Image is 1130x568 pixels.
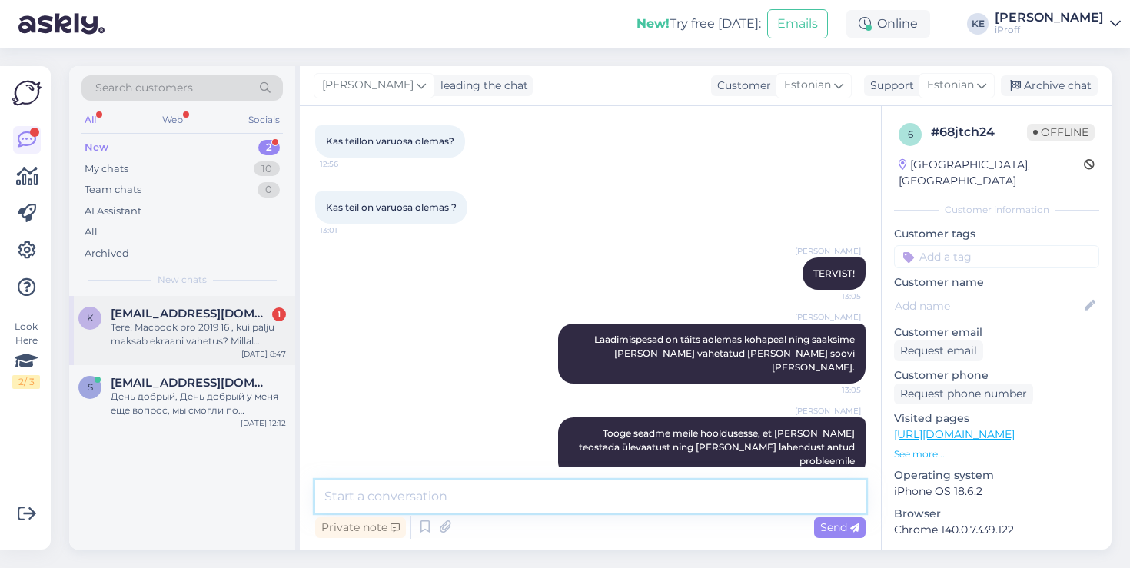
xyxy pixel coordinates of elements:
[846,10,930,38] div: Online
[820,520,859,534] span: Send
[894,226,1099,242] p: Customer tags
[272,307,286,321] div: 1
[894,384,1033,404] div: Request phone number
[85,224,98,240] div: All
[894,324,1099,340] p: Customer email
[241,417,286,429] div: [DATE] 12:12
[767,9,828,38] button: Emails
[908,128,913,140] span: 6
[322,77,414,94] span: [PERSON_NAME]
[594,334,857,373] span: Laadimispesad on täits aolemas kohapeal ning saaksime [PERSON_NAME] vahetatud [PERSON_NAME] soovi...
[254,161,280,177] div: 10
[894,274,1099,291] p: Customer name
[85,246,129,261] div: Archived
[813,267,855,279] span: TERVIST!
[88,381,93,393] span: s
[111,321,286,348] div: Tere! Macbook pro 2019 16 , kui palju maksab ekraani vahetus? Millal saaksite teha?
[894,483,1099,500] p: iPhone OS 18.6.2
[434,78,528,94] div: leading the chat
[895,297,1082,314] input: Add name
[326,201,457,213] span: Kas teil on varuosa olemas ?
[894,522,1099,538] p: Chrome 140.0.7339.122
[85,140,108,155] div: New
[241,348,286,360] div: [DATE] 8:47
[795,405,861,417] span: [PERSON_NAME]
[111,390,286,417] div: День добрый, День добрый у меня еще вопрос, мы смогли по страховке оформить замену часов 6версии ...
[245,110,283,130] div: Socials
[894,410,1099,427] p: Visited pages
[111,307,271,321] span: Krjaak1@gmail.com
[85,182,141,198] div: Team chats
[995,12,1104,24] div: [PERSON_NAME]
[894,447,1099,461] p: See more ...
[795,245,861,257] span: [PERSON_NAME]
[894,427,1015,441] a: [URL][DOMAIN_NAME]
[158,273,207,287] span: New chats
[85,204,141,219] div: AI Assistant
[795,311,861,323] span: [PERSON_NAME]
[1027,124,1095,141] span: Offline
[967,13,989,35] div: KE
[87,312,94,324] span: K
[995,12,1121,36] a: [PERSON_NAME]iProff
[894,506,1099,522] p: Browser
[579,427,857,467] span: Tooge seadme meile hooldusesse, et [PERSON_NAME] teostada ülevaatust ning [PERSON_NAME] lahendust...
[12,78,42,108] img: Askly Logo
[12,320,40,389] div: Look Here
[894,367,1099,384] p: Customer phone
[85,161,128,177] div: My chats
[894,203,1099,217] div: Customer information
[931,123,1027,141] div: # 68jtch24
[784,77,831,94] span: Estonian
[636,16,670,31] b: New!
[315,517,406,538] div: Private note
[320,224,377,236] span: 13:01
[12,375,40,389] div: 2 / 3
[894,245,1099,268] input: Add a tag
[894,340,983,361] div: Request email
[95,80,193,96] span: Search customers
[1001,75,1098,96] div: Archive chat
[894,467,1099,483] p: Operating system
[258,140,280,155] div: 2
[864,78,914,94] div: Support
[159,110,186,130] div: Web
[636,15,761,33] div: Try free [DATE]:
[803,291,861,302] span: 13:05
[995,24,1104,36] div: iProff
[111,376,271,390] span: sergeikonenko@gmail.com
[803,384,861,396] span: 13:05
[258,182,280,198] div: 0
[326,135,454,147] span: Kas teillon varuosa olemas?
[81,110,99,130] div: All
[927,77,974,94] span: Estonian
[320,158,377,170] span: 12:56
[899,157,1084,189] div: [GEOGRAPHIC_DATA], [GEOGRAPHIC_DATA]
[711,78,771,94] div: Customer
